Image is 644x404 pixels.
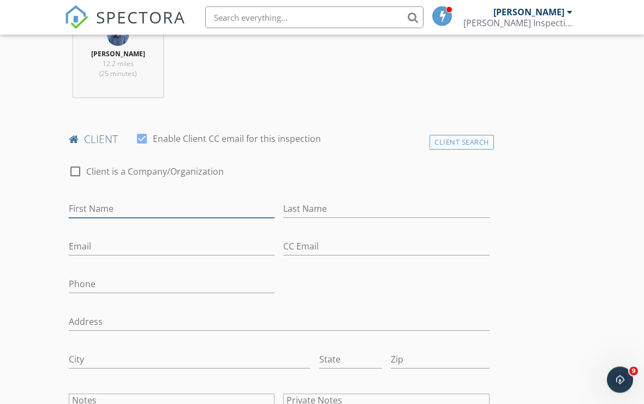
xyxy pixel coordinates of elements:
[86,167,224,177] label: Client is a Company/Organization
[64,5,88,29] img: The Best Home Inspection Software - Spectora
[629,367,638,376] span: 9
[430,135,494,150] div: Client Search
[64,15,186,38] a: SPECTORA
[69,133,490,147] h4: client
[103,60,134,69] span: 12.2 miles
[493,7,564,17] div: [PERSON_NAME]
[153,134,321,145] label: Enable Client CC email for this inspection
[205,7,424,28] input: Search everything...
[99,69,136,79] span: (25 minutes)
[463,17,573,28] div: Dalton Inspection Services
[607,367,633,393] iframe: Intercom live chat
[96,5,186,28] span: SPECTORA
[91,50,145,59] strong: [PERSON_NAME]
